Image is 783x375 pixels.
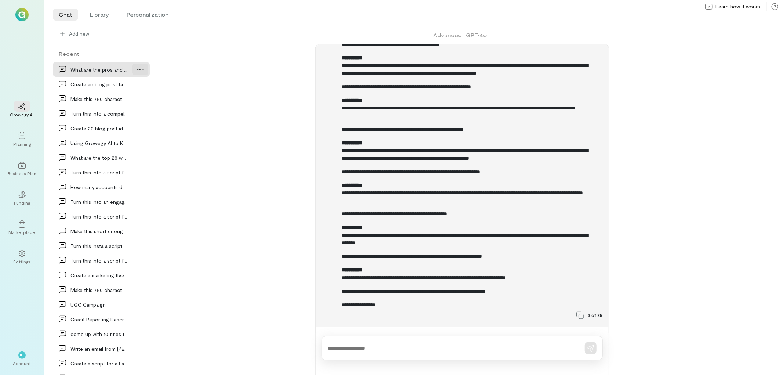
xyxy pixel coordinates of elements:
li: Personalization [121,9,174,21]
div: What are the top 20 ways small business owners ca… [70,154,128,162]
div: Turn this into a script for a facebook reel: Wha… [70,257,128,264]
div: Funding [14,200,30,206]
div: Create a marketing flyer for the company Re-Leash… [70,271,128,279]
div: Using Growegy AI to Keep You Moving [70,139,128,147]
div: Write an email from [PERSON_NAME] Twist, Customer Success… [70,345,128,353]
div: come up with 10 titles that say: Journey Towards… [70,330,128,338]
span: Add new [69,30,89,37]
a: Marketplace [9,214,35,241]
div: Planning [13,141,31,147]
div: Create an blog post targeting Small Business Owne… [70,80,128,88]
a: Settings [9,244,35,270]
div: Turn this into a compelling Reel script targeting… [70,110,128,118]
div: Business Plan [8,170,36,176]
div: How many accounts do I need to build a business c… [70,183,128,191]
div: Turn this into a script for a facebook reel: Cur… [70,169,128,176]
div: UGC Campaign [70,301,128,309]
a: Growegy AI [9,97,35,123]
li: Chat [53,9,78,21]
div: Make this 750 characters or less: Paying Before… [70,286,128,294]
div: What are the pros and cons of a net 30 vs a tradi… [70,66,128,73]
div: Create 20 blog post ideas for Growegy, Inc. (Grow… [70,125,128,132]
li: Library [84,9,115,21]
div: Turn this into an engaging script for a social me… [70,198,128,206]
div: Turn this insta a script for an instagram reel:… [70,242,128,250]
div: Credit Reporting Descrepancies [70,315,128,323]
div: Recent [53,50,150,58]
div: Growegy AI [10,112,34,118]
div: Settings [14,259,31,264]
a: Business Plan [9,156,35,182]
a: Planning [9,126,35,153]
span: Learn how it works [715,3,760,10]
div: Account [13,360,31,366]
div: Make this 750 characters or less without missing… [70,95,128,103]
div: Marketplace [9,229,36,235]
a: Funding [9,185,35,212]
div: Turn this into a script for an Instagram Reel: W… [70,213,128,220]
div: Make this short enough for a quarter page flyer:… [70,227,128,235]
span: 3 of 25 [588,313,603,318]
div: Create a script for a Facebook Reel. Make the sc… [70,360,128,367]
